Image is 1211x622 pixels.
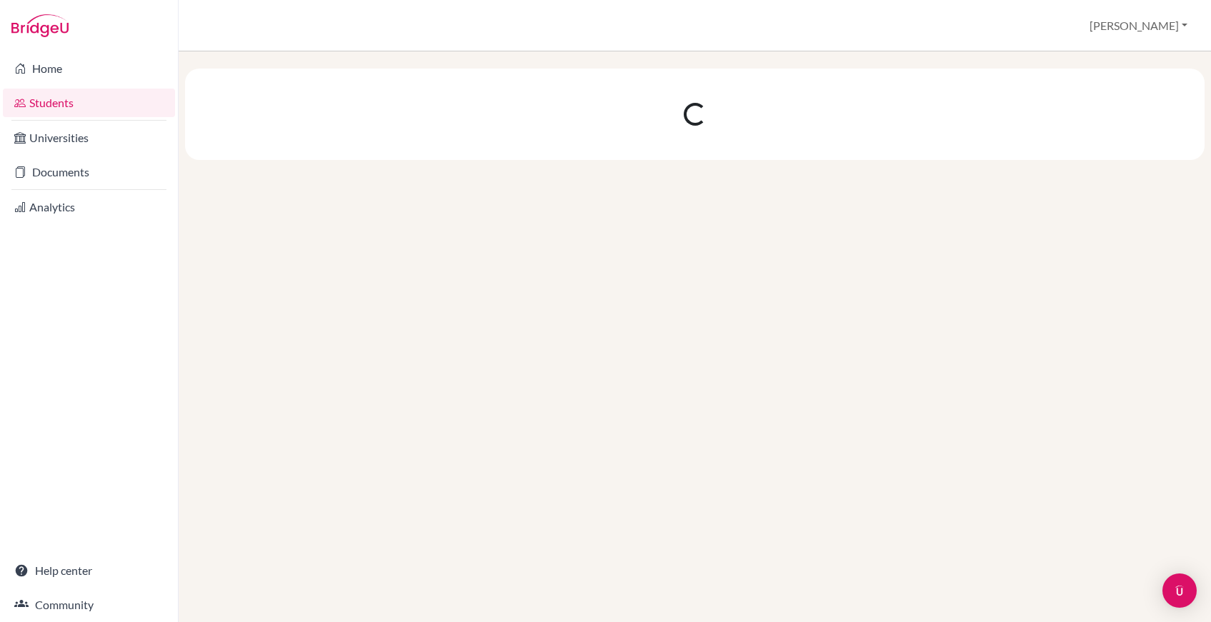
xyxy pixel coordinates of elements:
a: Home [3,54,175,83]
a: Analytics [3,193,175,221]
img: Bridge-U [11,14,69,37]
a: Community [3,591,175,619]
a: Universities [3,124,175,152]
a: Help center [3,556,175,585]
div: Open Intercom Messenger [1162,573,1197,608]
a: Students [3,89,175,117]
a: Documents [3,158,175,186]
button: [PERSON_NAME] [1083,12,1194,39]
